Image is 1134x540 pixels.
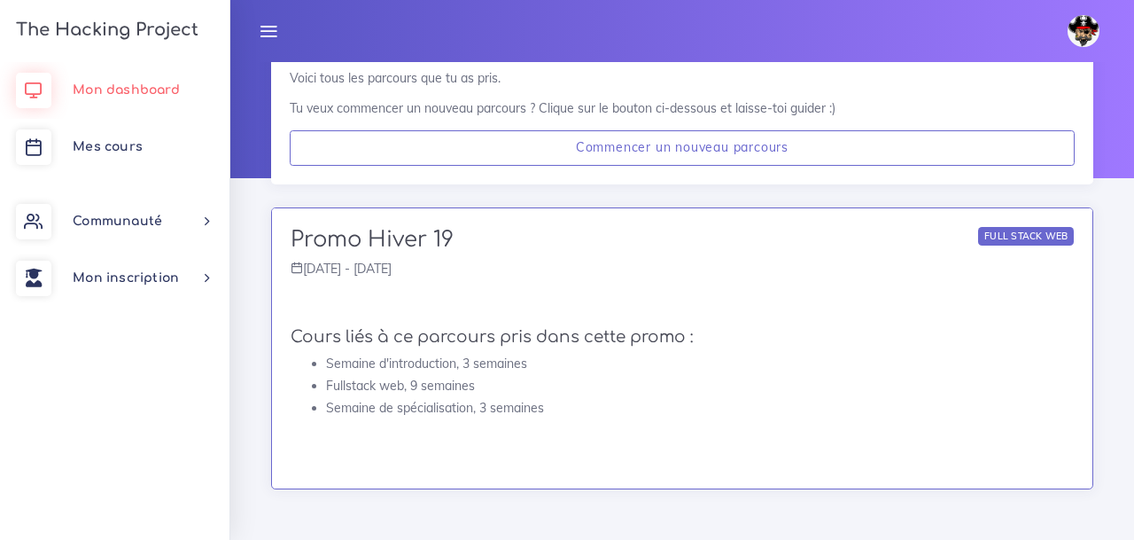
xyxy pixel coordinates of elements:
[290,99,1075,117] p: Tu veux commencer un nouveau parcours ? Clique sur le bouton ci-dessous et laisse-toi guider :)
[73,140,143,153] span: Mes cours
[73,83,180,97] span: Mon dashboard
[291,227,669,253] h2: Promo Hiver 19
[73,271,179,285] span: Mon inscription
[1068,15,1099,47] img: avatar
[291,327,1074,347] h4: Cours liés à ce parcours pris dans cette promo :
[326,375,1074,397] li: Fullstack web, 9 semaines
[73,215,162,228] span: Communauté
[290,130,1075,167] a: Commencer un nouveau parcours
[11,20,198,40] h3: The Hacking Project
[978,227,1074,246] div: Full stack web
[326,397,1074,419] li: Semaine de spécialisation, 3 semaines
[291,260,1074,278] p: [DATE] - [DATE]
[326,353,1074,375] li: Semaine d'introduction, 3 semaines
[290,69,1075,87] p: Voici tous les parcours que tu as pris.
